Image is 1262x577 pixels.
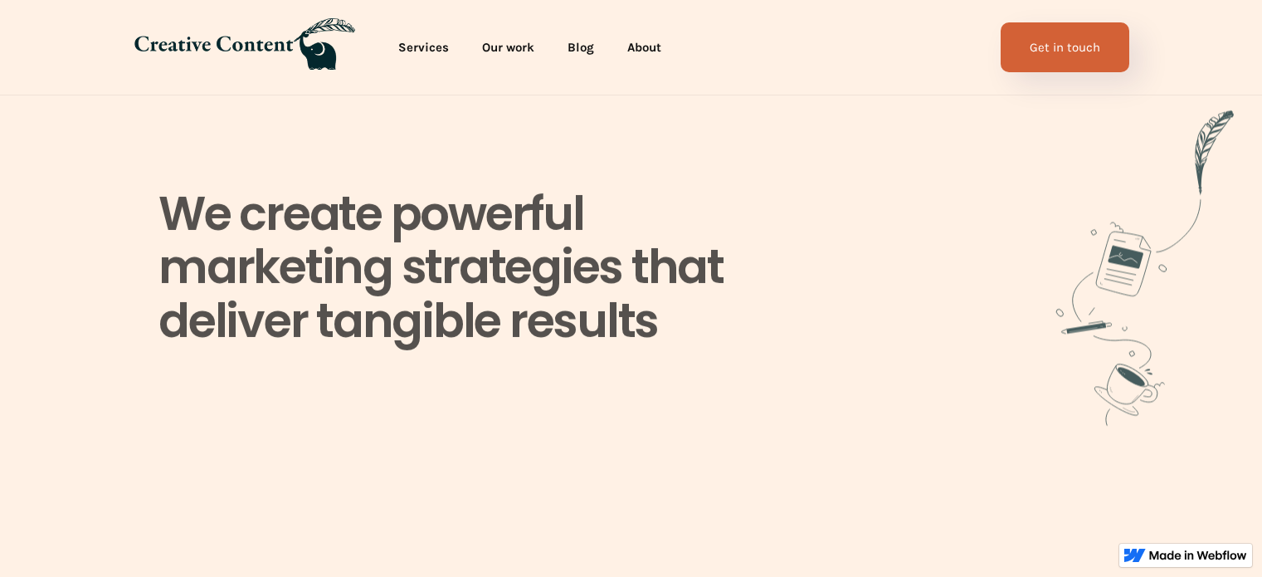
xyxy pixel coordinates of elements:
a: Blog [551,31,611,64]
a: Our work [465,31,551,64]
a: About [611,31,678,64]
a: Get in touch [1001,22,1129,72]
a: home [134,18,355,76]
h1: We create powerful marketing strategies that deliver tangible results [158,188,756,348]
a: Services [382,31,465,64]
img: Made in Webflow [1149,550,1247,560]
img: An illustration of marketing and coffee that links you down the page [1055,101,1262,426]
